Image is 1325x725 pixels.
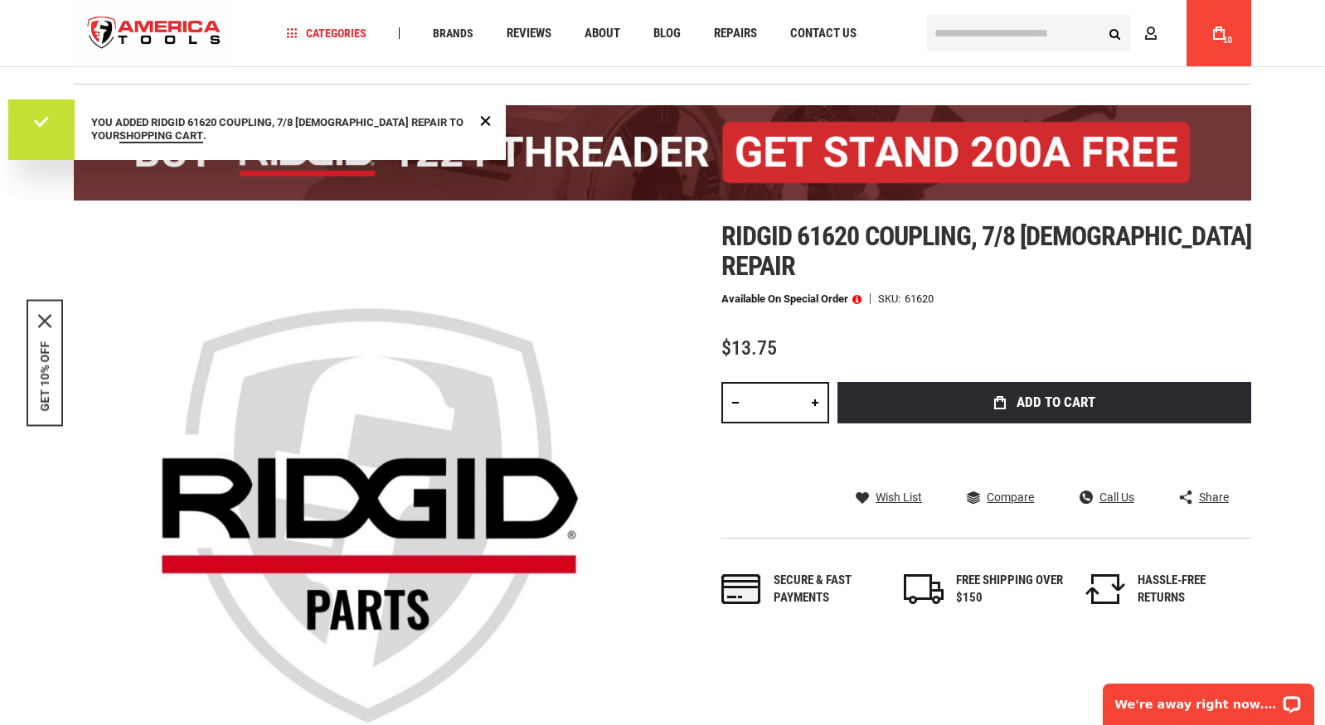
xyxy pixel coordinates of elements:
[279,22,374,45] a: Categories
[878,293,905,304] strong: SKU
[38,314,51,327] svg: close icon
[774,572,881,607] div: Secure & fast payments
[876,491,922,503] span: Wish List
[721,574,761,604] img: payments
[91,116,473,143] div: You added RIDGID 61620 COUPLING, 7/8 [DEMOGRAPHIC_DATA] REPAIR to your .
[1099,491,1134,503] span: Call Us
[646,22,688,45] a: Blog
[967,490,1034,505] a: Compare
[74,2,235,65] img: America Tools
[475,109,496,131] div: Close Message
[837,382,1251,423] button: Add to Cart
[706,22,764,45] a: Repairs
[956,572,1064,607] div: FREE SHIPPING OVER $150
[74,2,235,65] a: store logo
[837,432,1251,473] div: Add to Cart
[433,27,473,39] span: Brands
[653,27,681,40] span: Blog
[856,490,922,505] a: Wish List
[287,27,366,39] span: Categories
[721,293,861,305] p: Available on Special Order
[1138,572,1245,607] div: HASSLE-FREE RETURNS
[1092,673,1325,725] iframe: LiveChat chat widget
[1085,574,1125,604] img: returns
[38,314,51,327] button: Close
[721,220,1251,282] span: Ridgid 61620 coupling, 7/8 [DEMOGRAPHIC_DATA] repair
[1017,395,1095,409] span: Add to Cart
[1099,17,1130,49] button: Search
[905,293,934,304] div: 61620
[834,428,1255,476] iframe: Secure express checkout frame
[1199,491,1229,503] span: Share
[119,129,203,144] a: shopping cart
[585,27,620,40] span: About
[74,105,1251,201] img: BOGO: Buy the RIDGID® 1224 Threader (26092), get the 92467 200A Stand FREE!
[790,27,857,40] span: Contact Us
[714,27,757,40] span: Repairs
[507,27,551,40] span: Reviews
[499,22,559,45] a: Reviews
[577,22,628,45] a: About
[783,22,864,45] a: Contact Us
[987,491,1034,503] span: Compare
[904,574,944,604] img: shipping
[1080,490,1134,505] a: Call Us
[721,336,777,360] span: $13.75
[1223,36,1232,45] span: 10
[38,341,51,411] button: GET 10% OFF
[425,22,481,45] a: Brands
